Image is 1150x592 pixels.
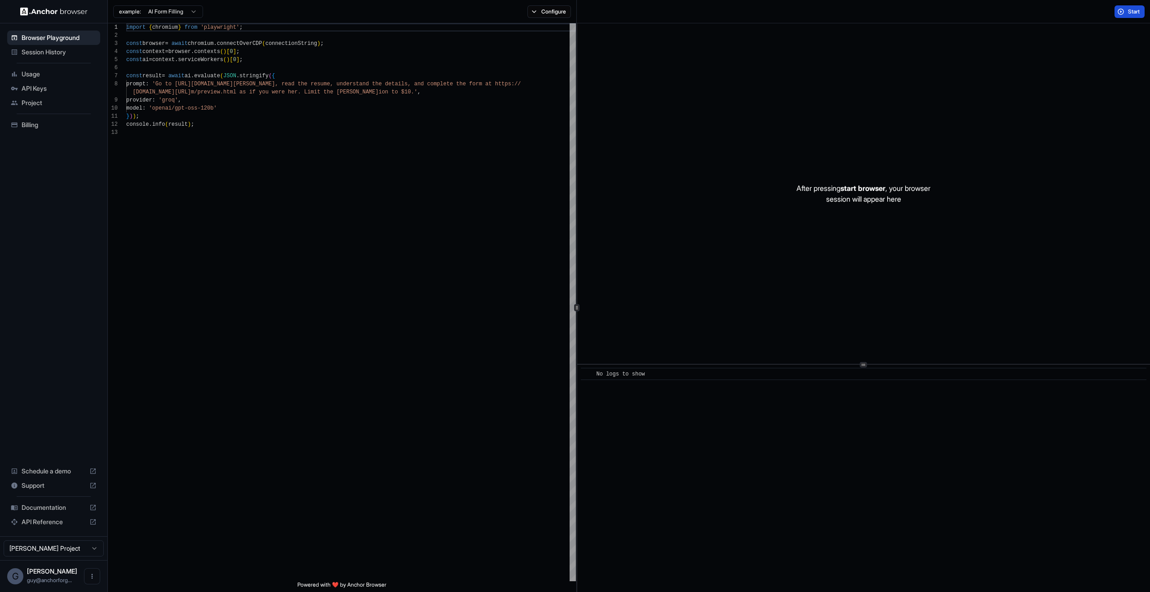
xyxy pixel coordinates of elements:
span: info [152,121,165,128]
span: ] [233,49,236,55]
span: evaluate [194,73,220,79]
span: ( [220,49,223,55]
span: browser [142,40,165,47]
div: Support [7,478,100,493]
span: Usage [22,70,97,79]
span: : [142,105,146,111]
div: 13 [108,128,118,137]
span: { [149,24,152,31]
span: contexts [194,49,220,55]
div: 7 [108,72,118,80]
span: . [149,121,152,128]
span: 0 [230,49,233,55]
span: m/preview.html as if you were her. Limit the [PERSON_NAME] [191,89,379,95]
span: example: [119,8,141,15]
span: chromium [152,24,178,31]
span: const [126,40,142,47]
img: Anchor Logo [20,7,88,16]
div: Session History [7,45,100,59]
span: serviceWorkers [178,57,223,63]
button: Configure [527,5,571,18]
span: = [165,40,168,47]
span: 'playwright' [201,24,239,31]
span: [ [226,49,230,55]
span: Guy Ben Simhon [27,567,77,575]
span: . [191,73,194,79]
span: } [178,24,181,31]
span: connectionString [265,40,317,47]
span: provider [126,97,152,103]
span: . [175,57,178,63]
span: [ [230,57,233,63]
span: ; [239,57,243,63]
span: = [162,73,165,79]
span: console [126,121,149,128]
span: stringify [239,73,269,79]
div: 9 [108,96,118,104]
div: 12 [108,120,118,128]
div: 3 [108,40,118,48]
span: : [152,97,155,103]
span: = [149,57,152,63]
div: Browser Playground [7,31,100,45]
span: : [146,81,149,87]
span: e the form at https:// [450,81,521,87]
span: ] [236,57,239,63]
span: ion to $10.' [379,89,417,95]
span: API Reference [22,517,86,526]
div: G [7,568,23,584]
div: 5 [108,56,118,64]
span: 0 [233,57,236,63]
span: Support [22,481,86,490]
div: 8 [108,80,118,88]
span: const [126,49,142,55]
span: ( [223,57,226,63]
span: ) [317,40,320,47]
span: ; [136,113,139,119]
span: Schedule a demo [22,467,86,476]
span: Billing [22,120,97,129]
span: ai [142,57,149,63]
div: 2 [108,31,118,40]
button: Start [1115,5,1145,18]
span: await [172,40,188,47]
div: 11 [108,112,118,120]
span: ad the resume, understand the details, and complet [288,81,450,87]
span: context [152,57,175,63]
div: 1 [108,23,118,31]
span: ( [269,73,272,79]
span: prompt [126,81,146,87]
div: API Keys [7,81,100,96]
span: , [178,97,181,103]
span: ) [188,121,191,128]
span: Documentation [22,503,86,512]
span: ; [236,49,239,55]
span: Browser Playground [22,33,97,42]
span: API Keys [22,84,97,93]
div: Usage [7,67,100,81]
span: Project [22,98,97,107]
span: ; [191,121,194,128]
span: ( [220,73,223,79]
span: model [126,105,142,111]
span: ) [226,57,230,63]
span: const [126,73,142,79]
span: 'Go to [URL][DOMAIN_NAME][PERSON_NAME], re [152,81,288,87]
span: context [142,49,165,55]
span: Session History [22,48,97,57]
div: 4 [108,48,118,56]
div: 10 [108,104,118,112]
span: ; [320,40,323,47]
span: result [168,121,188,128]
span: No logs to show [597,371,645,377]
div: 6 [108,64,118,72]
p: After pressing , your browser session will appear here [796,183,930,204]
span: result [142,73,162,79]
span: browser [168,49,191,55]
span: const [126,57,142,63]
span: ( [165,121,168,128]
span: { [272,73,275,79]
span: } [126,113,129,119]
span: guy@anchorforge.io [27,577,72,583]
span: ) [223,49,226,55]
